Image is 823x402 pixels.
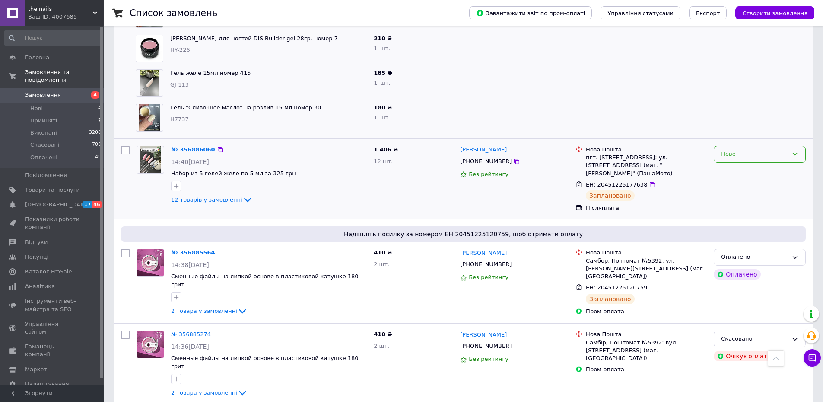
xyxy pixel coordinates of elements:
span: Виконані [30,129,57,137]
span: 46 [92,201,102,208]
span: Без рейтингу [469,274,508,280]
h1: Список замовлень [130,8,217,18]
button: Завантажити звіт по пром-оплаті [469,6,592,19]
a: № 356886060 [171,146,215,153]
img: Фото товару [139,104,160,131]
img: Фото товару [136,35,163,62]
span: 708 [92,141,101,149]
a: Набор из 5 гелей желе по 5 мл за 325 грн [171,170,296,177]
span: Експорт [696,10,720,16]
span: 2 товара у замовленні [171,389,237,396]
a: Створити замовлення [727,10,814,16]
span: 3208 [89,129,101,137]
span: Маркет [25,366,47,373]
span: Аналітика [25,283,55,290]
span: Повідомлення [25,171,67,179]
div: Нова Пошта [586,331,707,338]
span: 7 [98,117,101,125]
span: 14:38[DATE] [171,261,209,268]
a: Сменные файлы на липкой основе в пластиковой катушке 180 грит [171,273,359,288]
div: [PHONE_NUMBER] [458,341,513,352]
span: 180 ₴ [374,104,392,111]
div: [PHONE_NUMBER] [458,259,513,270]
span: 49 [95,154,101,161]
span: 14:36[DATE] [171,343,209,350]
span: Відгуки [25,238,48,246]
span: [DEMOGRAPHIC_DATA] [25,201,89,209]
span: 210 ₴ [374,35,392,42]
img: Фото товару [140,146,161,173]
a: [PERSON_NAME] для ногтей DIS Builder gel 28гр. номер 7 [170,35,338,42]
span: 12 товарів у замовленні [171,196,242,203]
div: Післяплата [586,204,707,212]
span: ЕН: 20451225120759 [586,284,647,291]
span: Товари та послуги [25,186,80,194]
span: 1 406 ₴ [374,146,398,153]
a: [PERSON_NAME] [460,331,507,339]
a: [PERSON_NAME] [460,146,507,154]
span: Без рейтингу [469,356,508,362]
span: Замовлення та повідомлення [25,68,104,84]
span: 2 шт. [374,261,389,267]
span: 12 шт. [374,158,393,164]
span: Інструменти веб-майстра та SEO [25,297,80,313]
a: [PERSON_NAME] [460,249,507,257]
div: Скасовано [721,334,788,344]
span: 1 шт. [374,114,390,121]
div: Нова Пошта [586,249,707,257]
div: Заплановано [586,190,635,201]
a: Сменные файлы на липкой основе в пластиковой катушке 180 грит [171,355,359,370]
span: Управління сайтом [25,320,80,336]
div: Оплачено [714,269,760,280]
a: Гель "Сливочное масло" на розлив 15 мл номер 30 [170,104,321,111]
a: 2 товара у замовленні [171,308,248,314]
div: Заплановано [586,294,635,304]
span: 17 [82,201,92,208]
span: ЕН: 20451225177638 [586,181,647,188]
span: Налаштування [25,380,69,388]
img: Фото товару [137,249,164,276]
div: Самбір, Поштомат №5392: вул. [STREET_ADDRESS] (маг. [GEOGRAPHIC_DATA]) [586,339,707,363]
input: Пошук [4,30,102,46]
span: H7737 [170,116,189,122]
span: 410 ₴ [374,331,392,338]
span: GJ-113 [170,81,189,88]
span: 410 ₴ [374,249,392,256]
span: HY-226 [170,47,190,53]
a: 2 товара у замовленні [171,389,248,396]
button: Створити замовлення [735,6,814,19]
span: 2 товара у замовленні [171,308,237,314]
span: Скасовані [30,141,60,149]
span: 4 [91,91,99,99]
span: Створити замовлення [742,10,807,16]
span: Оплачені [30,154,57,161]
div: Ваш ID: 4007685 [28,13,104,21]
span: 1 шт. [374,80,390,86]
div: Оплачено [721,253,788,262]
div: Нова Пошта [586,146,707,154]
div: пгт. [STREET_ADDRESS]: ул. [STREET_ADDRESS] (маг. "[PERSON_NAME]" (ПашаМото) [586,154,707,177]
span: Показники роботи компанії [25,215,80,231]
span: 2 шт. [374,343,389,349]
span: thejnails [28,5,93,13]
span: Надішліть посилку за номером ЕН 20451225120759, щоб отримати оплату [124,230,802,238]
button: Експорт [689,6,727,19]
div: Очікує оплати [714,351,775,361]
span: 4 [98,105,101,113]
span: Без рейтингу [469,171,508,177]
span: Завантажити звіт по пром-оплаті [476,9,585,17]
div: Пром-оплата [586,308,707,315]
button: Чат з покупцем [804,349,821,367]
span: 1 шт. [374,45,390,51]
span: Гаманець компанії [25,343,80,358]
span: Головна [25,54,49,61]
a: № 356885564 [171,249,215,256]
a: Гель желе 15мл номер 415 [170,70,251,76]
a: Фото товару [137,146,164,174]
span: 14:40[DATE] [171,158,209,165]
div: Пром-оплата [586,366,707,373]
